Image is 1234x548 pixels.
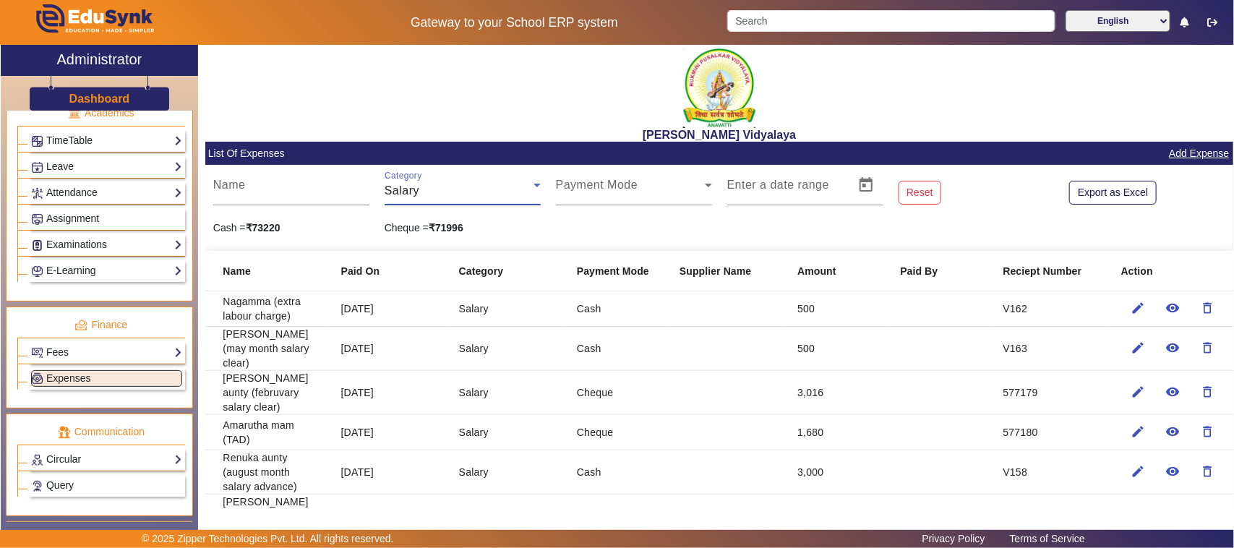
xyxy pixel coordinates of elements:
span: Expenses [46,372,90,384]
mat-label: Enter a date range [727,179,830,191]
mat-cell: Salary [447,415,565,450]
mat-cell: Cash [565,327,668,371]
mat-cell: V158 [992,450,1110,495]
mat-cell: [DATE] [330,327,447,371]
mat-cell: [DATE] [330,450,447,495]
button: Export as Excel [1069,181,1156,205]
b: Payment Mode [577,263,649,279]
mat-icon: remove_red_eye [1166,424,1181,439]
img: Assignments.png [32,214,43,225]
div: Cash = [205,221,377,236]
h2: [PERSON_NAME] Vidyalaya [205,128,1233,142]
mat-cell: 1,680 [786,415,888,450]
img: finance.png [74,319,87,332]
mat-cell: Amarutha mam (TAD) [205,415,329,450]
mat-icon: edit [1131,341,1146,355]
mat-icon: remove_red_eye [1166,385,1181,399]
mat-label: Payment Mode [556,179,638,191]
mat-icon: delete_outline [1201,424,1215,439]
a: Terms of Service [1003,529,1092,548]
div: Cheque = [377,221,548,236]
mat-cell: Salary [447,327,565,371]
mat-cell: 3,016 [786,371,888,415]
img: communication.png [58,426,71,439]
img: academic.png [68,107,81,120]
mat-cell: Salary [447,450,565,495]
mat-icon: remove_red_eye [1166,301,1181,315]
mat-cell: 3,000 [786,450,888,495]
img: 1f9ccde3-ca7c-4581-b515-4fcda2067381 [683,48,755,128]
mat-icon: delete_outline [1201,341,1215,355]
mat-cell: Renuka aunty (august month salary advance) [205,450,329,495]
b: Amount [797,263,836,279]
mat-cell: Cash [565,291,668,327]
a: Query [31,477,182,494]
h5: Gateway to your School ERP system [317,15,712,30]
mat-cell: V162 [992,291,1110,327]
a: Expenses [31,370,182,387]
mat-cell: 500 [786,291,888,327]
strong: ₹73220 [246,222,280,234]
b: Category [459,263,503,279]
mat-icon: edit [1131,464,1146,479]
h2: Administrator [56,51,142,68]
p: Finance [17,317,185,333]
mat-cell: 577179 [992,371,1110,415]
mat-label: Category [385,171,422,181]
p: © 2025 Zipper Technologies Pvt. Ltd. All rights reserved. [142,531,394,547]
mat-cell: [PERSON_NAME] (may month salary clear) [205,327,329,371]
a: Administrator [1,45,198,76]
mat-cell: 577180 [992,415,1110,450]
a: Assignment [31,210,182,227]
span: Query [46,479,74,491]
a: Privacy Policy [915,529,993,548]
mat-icon: edit [1131,385,1146,399]
mat-cell: Salary [447,371,565,415]
input: Start Date [727,182,782,200]
mat-label: Name [213,179,246,191]
p: Academics [17,106,185,121]
span: Salary [385,184,419,197]
mat-icon: edit [1131,301,1146,315]
mat-cell: Salary [447,291,565,327]
b: Paid On [341,263,380,279]
b: Paid By [900,263,938,279]
mat-icon: delete_outline [1201,385,1215,399]
mat-cell: Cash [565,450,668,495]
img: Payroll.png [32,373,43,384]
p: Communication [17,424,185,440]
mat-cell: V163 [992,327,1110,371]
img: Support-tickets.png [32,481,43,492]
b: Reciept Number [1003,263,1082,279]
h3: Dashboard [69,92,130,106]
mat-cell: [DATE] [330,371,447,415]
input: End Date [794,182,845,200]
mat-icon: remove_red_eye [1166,464,1181,479]
button: Open calendar [849,168,883,202]
button: Reset [899,181,942,205]
b: Supplier Name [680,263,751,279]
mat-cell: Cheque [565,415,668,450]
mat-icon: delete_outline [1201,301,1215,315]
input: Search [727,10,1055,32]
mat-cell: Nagamma (extra labour charge) [205,291,329,327]
mat-icon: edit [1131,424,1146,439]
mat-card-header: List Of Expenses [205,142,1233,165]
mat-icon: delete_outline [1201,464,1215,479]
b: Action [1121,263,1153,279]
mat-cell: [DATE] [330,291,447,327]
a: Add Expense [1167,145,1230,163]
span: Assignment [46,213,99,224]
mat-cell: [PERSON_NAME] aunty (februvary salary clear) [205,371,329,415]
strong: ₹71996 [429,222,463,234]
mat-cell: Cheque [565,371,668,415]
mat-cell: 500 [786,327,888,371]
b: Name [223,263,251,279]
mat-cell: [DATE] [330,415,447,450]
a: Dashboard [69,91,131,106]
mat-icon: remove_red_eye [1166,341,1181,355]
